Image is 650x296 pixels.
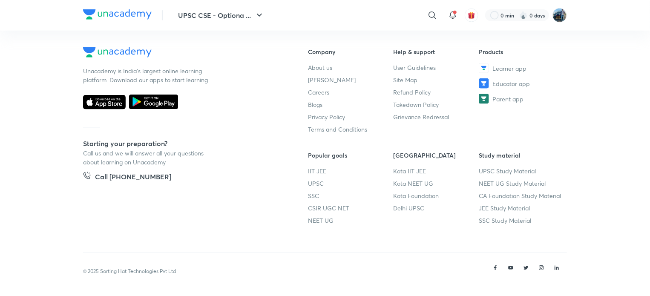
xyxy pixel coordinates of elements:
[465,9,478,22] button: avatar
[308,179,394,188] a: UPSC
[519,11,528,20] img: streak
[308,112,394,121] a: Privacy Policy
[479,78,489,89] img: Educator app
[479,204,564,213] a: JEE Study Material
[468,11,475,19] img: avatar
[479,151,564,160] h6: Study material
[308,204,394,213] a: CSIR UGC NET
[308,47,394,56] h6: Company
[308,75,394,84] a: [PERSON_NAME]
[83,267,176,275] p: © 2025 Sorting Hat Technologies Pvt Ltd
[308,151,394,160] h6: Popular goals
[394,100,479,109] a: Takedown Policy
[394,63,479,72] a: User Guidelines
[308,216,394,225] a: NEET UG
[479,78,564,89] a: Educator app
[552,8,567,23] img: I A S babu
[83,172,171,184] a: Call [PHONE_NUMBER]
[394,151,479,160] h6: [GEOGRAPHIC_DATA]
[308,125,394,134] a: Terms and Conditions
[394,167,479,175] a: Kota IIT JEE
[479,63,489,73] img: Learner app
[479,167,564,175] a: UPSC Study Material
[479,47,564,56] h6: Products
[479,63,564,73] a: Learner app
[83,66,211,84] p: Unacademy is India’s largest online learning platform. Download our apps to start learning
[83,47,152,57] img: Company Logo
[394,204,479,213] a: Delhi UPSC
[479,94,564,104] a: Parent app
[83,9,152,20] img: Company Logo
[308,88,394,97] a: Careers
[83,9,152,22] a: Company Logo
[479,179,564,188] a: NEET UG Study Material
[308,100,394,109] a: Blogs
[479,191,564,200] a: CA Foundation Study Material
[492,79,530,88] span: Educator app
[95,172,171,184] h5: Call [PHONE_NUMBER]
[173,7,270,24] button: UPSC CSE - Optiona ...
[479,216,564,225] a: SSC Study Material
[394,179,479,188] a: Kota NEET UG
[479,94,489,104] img: Parent app
[308,191,394,200] a: SSC
[394,47,479,56] h6: Help & support
[308,63,394,72] a: About us
[308,88,329,97] span: Careers
[83,47,281,60] a: Company Logo
[492,95,523,103] span: Parent app
[394,88,479,97] a: Refund Policy
[83,149,211,167] p: Call us and we will answer all your questions about learning on Unacademy
[83,138,281,149] h5: Starting your preparation?
[394,75,479,84] a: Site Map
[492,64,526,73] span: Learner app
[394,112,479,121] a: Grievance Redressal
[308,167,394,175] a: IIT JEE
[394,191,479,200] a: Kota Foundation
